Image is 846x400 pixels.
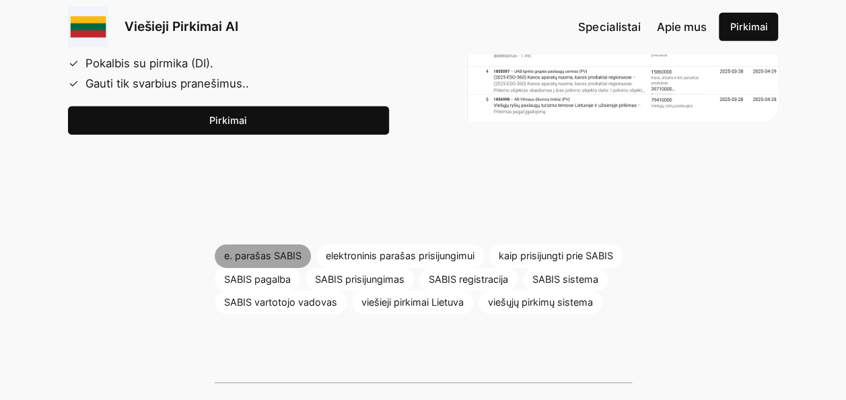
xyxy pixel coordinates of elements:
a: kaip prisijungti prie SABIS [489,244,623,267]
a: SABIS vartotojo vadovas [215,291,347,314]
a: SABIS sistema [523,268,608,291]
a: Pirkimai [68,106,390,135]
a: Pirkimai [719,13,778,41]
span: Specialistai [578,20,640,34]
span: Apie mus [656,20,706,34]
a: Viešieji Pirkimai AI [125,19,238,34]
a: Apie mus [656,18,706,36]
nav: Navigation [578,18,706,36]
a: SABIS prisijungimas [306,268,414,291]
a: SABIS registracija [419,268,518,291]
img: Viešieji pirkimai logo [68,7,108,47]
a: e. parašas SABIS [215,244,311,267]
a: SABIS pagalba [215,268,300,291]
a: viešųjų pirkimų sistema [479,291,602,314]
li: Pokalbis su pirmika (DI). [79,54,390,73]
a: Specialistai [578,18,640,36]
a: viešieji pirkimai Lietuva [352,291,473,314]
a: elektroninis parašas prisijungimui [316,244,484,267]
li: Gauti tik svarbius pranešimus.. [79,74,390,94]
